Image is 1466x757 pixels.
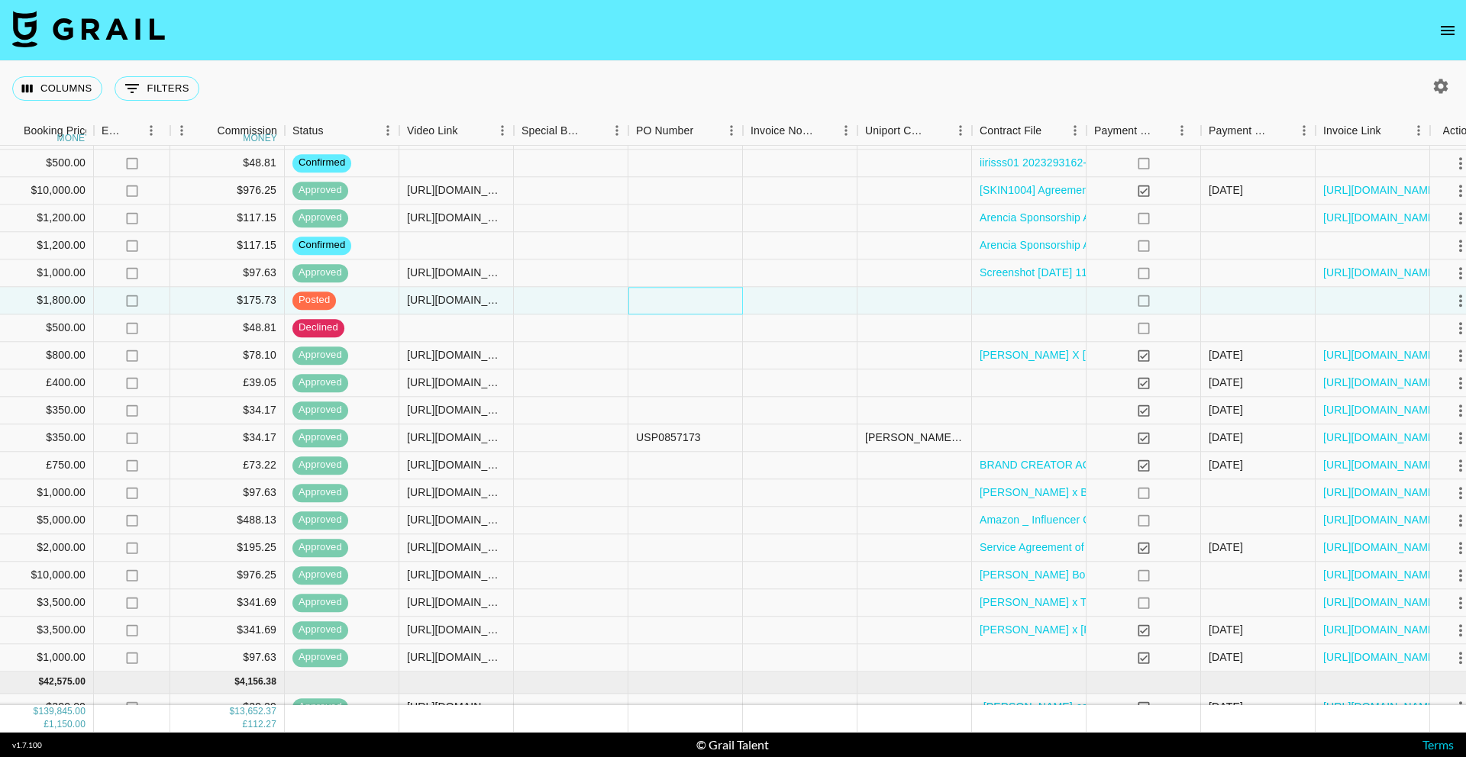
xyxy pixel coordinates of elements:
button: Show filters [115,76,199,101]
a: [URL][DOMAIN_NAME] [1323,513,1439,528]
a: [URL][DOMAIN_NAME] [1323,403,1439,418]
div: $ [34,706,39,719]
div: https://www.instagram.com/p/DMu9EJ4oi7U/?img_index=1 [407,485,505,501]
span: approved [292,431,348,446]
a: [PERSON_NAME] Bounty Brand_Influencer_Agreement FY2425.pdf [980,568,1311,583]
span: approved [292,459,348,473]
button: Sort [584,120,605,141]
div: 19/08/2025 [1209,430,1243,446]
button: Menu [949,119,972,142]
div: Video Link [407,116,458,146]
div: 139,845.00 [38,706,86,719]
a: [URL][DOMAIN_NAME] [1323,211,1439,226]
div: money [57,134,92,143]
div: https://www.tiktok.com/@izzyog3/video/7537793252066430239 [407,293,505,308]
button: Sort [1041,120,1063,141]
div: Invoice Link [1316,116,1430,146]
span: confirmed [292,239,351,253]
div: $341.69 [170,589,285,617]
img: Grail Talent [12,11,165,47]
a: [URL][DOMAIN_NAME] [1323,623,1439,638]
button: Sort [195,120,217,141]
div: Contract File [980,116,1041,146]
div: 26/08/2025 [1209,623,1243,638]
div: Invoice Notes [751,116,813,146]
a: [URL][DOMAIN_NAME] [1323,568,1439,583]
div: https://www.tiktok.com/@smilleyy_2/video/7530329073684319501 [407,540,505,556]
div: $34.17 [170,424,285,452]
a: [URL][DOMAIN_NAME] [1323,595,1439,610]
div: https://www.tiktok.com/@iirisss01/video/7543004474844007711 [407,211,505,226]
button: Sort [1154,120,1175,141]
div: Payment Sent Date [1209,116,1271,146]
button: Menu [1407,119,1430,142]
a: [PERSON_NAME] x Bellesa Contract - FULL IG (1).pdf [980,485,1246,501]
div: Payment Sent [1094,116,1154,146]
a: -[PERSON_NAME]-cosmetics-cooperation-agreement-to-abigailmarpi-2-0.pdf [980,700,1355,715]
span: approved [292,623,348,638]
a: BRAND CREATOR AGREEMENT Jouissance x [PERSON_NAME].pdf [980,458,1321,473]
a: iirisss01 2023293162-1936988923 - Signed v3.pdf [980,156,1224,171]
div: https://www.tiktok.com/@izzyog3/video/7530397384812055838 [407,266,505,281]
div: 1,150.00 [49,719,86,732]
div: $175.73 [170,287,285,314]
div: Booking Price [24,116,91,146]
div: Commission [217,116,277,146]
button: Sort [458,120,480,141]
div: money [243,134,277,143]
div: $97.63 [170,259,285,287]
span: approved [292,541,348,556]
a: Amazon _ Influencer Order.pdf [980,513,1129,528]
a: [URL][DOMAIN_NAME] [1323,266,1439,281]
button: Sort [1271,120,1293,141]
a: [PERSON_NAME] x [PERSON_NAME] Pop TT [DATE].docx.pdf [980,623,1290,638]
div: $117.15 [170,232,285,259]
span: declined [292,321,344,336]
span: approved [292,349,348,363]
div: $34.17 [170,397,285,424]
div: Expenses: Remove Commission? [94,116,170,146]
a: [URL][DOMAIN_NAME] [1323,430,1439,446]
a: Terms [1422,737,1454,752]
div: Invoice Notes [743,116,857,146]
span: approved [292,266,348,281]
a: [URL][DOMAIN_NAME] [1323,375,1439,391]
a: [URL][DOMAIN_NAME] [1323,650,1439,665]
div: $ [38,676,44,689]
span: approved [292,596,348,610]
div: Expenses: Remove Commission? [102,116,123,146]
div: https://www.instagram.com/reel/DLF-Pe4OC5t/ [407,700,505,715]
div: Status [285,116,399,146]
div: USP0857173 [636,430,701,446]
div: 13,652.37 [234,706,276,719]
div: $97.63 [170,644,285,672]
a: [URL][DOMAIN_NAME] [1323,700,1439,715]
div: $341.69 [170,617,285,644]
div: Special Booking Type [521,116,584,146]
a: [PERSON_NAME] x TNS x House of Fab Influencer Agreement - 6_18_25, 1_34 PM.pdf [980,595,1405,610]
div: £ [243,719,248,732]
div: 15/08/2025 [1209,700,1243,715]
div: v 1.7.100 [12,740,42,750]
div: Uniport Contact Email [865,116,928,146]
span: approved [292,651,348,665]
a: Arencia Sponsorship Agreement(iirisss01).pdf [980,238,1202,253]
div: $ [229,706,234,719]
button: Menu [140,119,163,142]
div: 4,156.38 [240,676,276,689]
div: https://www.tiktok.com/@pollyylikesplants/video/7522581031682166038 [407,375,505,391]
div: $976.25 [170,562,285,589]
div: https://www.tiktok.com/@smilleyy_2/video/7535169979289832759 [407,595,505,610]
div: 42,575.00 [44,676,86,689]
span: approved [292,211,348,226]
a: [URL][DOMAIN_NAME] [1323,183,1439,198]
a: [URL][DOMAIN_NAME] [1323,348,1439,363]
button: Menu [605,119,628,142]
div: Payment Sent [1087,116,1201,146]
div: https://www.tiktok.com/@quinthebooks/video/7522108158957882646 [407,430,505,446]
span: approved [292,404,348,418]
a: [PERSON_NAME] X [PERSON_NAME] Greens IG [DATE].docx.pdf [980,348,1307,363]
div: https://www.tiktok.com/@smilleyy_2/video/7532187122166418702 [407,568,505,583]
div: $48.81 [170,150,285,177]
a: [SKIN1004] Agreement-Agency_iirisss01.docx.pdf [980,183,1222,198]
